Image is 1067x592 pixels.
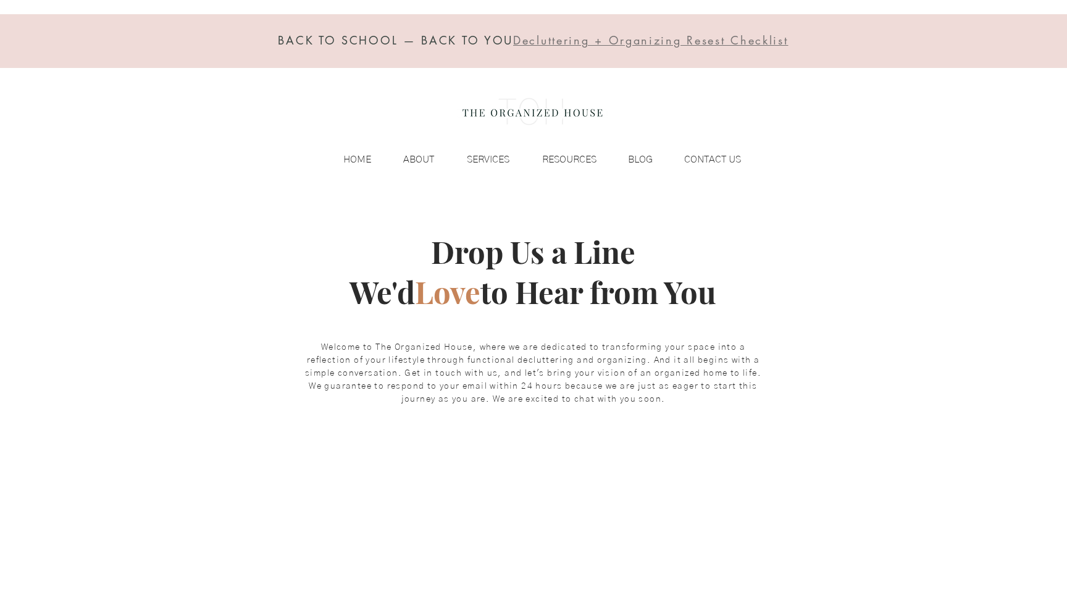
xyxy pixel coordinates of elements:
[415,271,480,311] span: Love
[318,150,747,169] nav: Site
[678,150,747,169] p: CONTACT US
[337,150,377,169] p: HOME
[536,150,603,169] p: RESOURCES
[440,150,516,169] a: SERVICES
[377,150,440,169] a: ABOUT
[516,150,603,169] a: RESOURCES
[278,33,513,48] span: BACK TO SCHOOL — BACK TO YOU
[603,150,659,169] a: BLOG
[513,33,788,48] span: Decluttering + Organizing Resest Checklist
[318,150,377,169] a: HOME
[622,150,659,169] p: BLOG
[305,343,761,404] span: Welcome to The Organized House, where we are dedicated to transforming your space into a reflecti...
[659,150,747,169] a: CONTACT US
[513,36,788,47] a: Decluttering + Organizing Resest Checklist
[349,231,716,311] span: Drop Us a Line We'd to Hear from You
[397,150,440,169] p: ABOUT
[461,150,516,169] p: SERVICES
[457,87,608,137] img: the organized house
